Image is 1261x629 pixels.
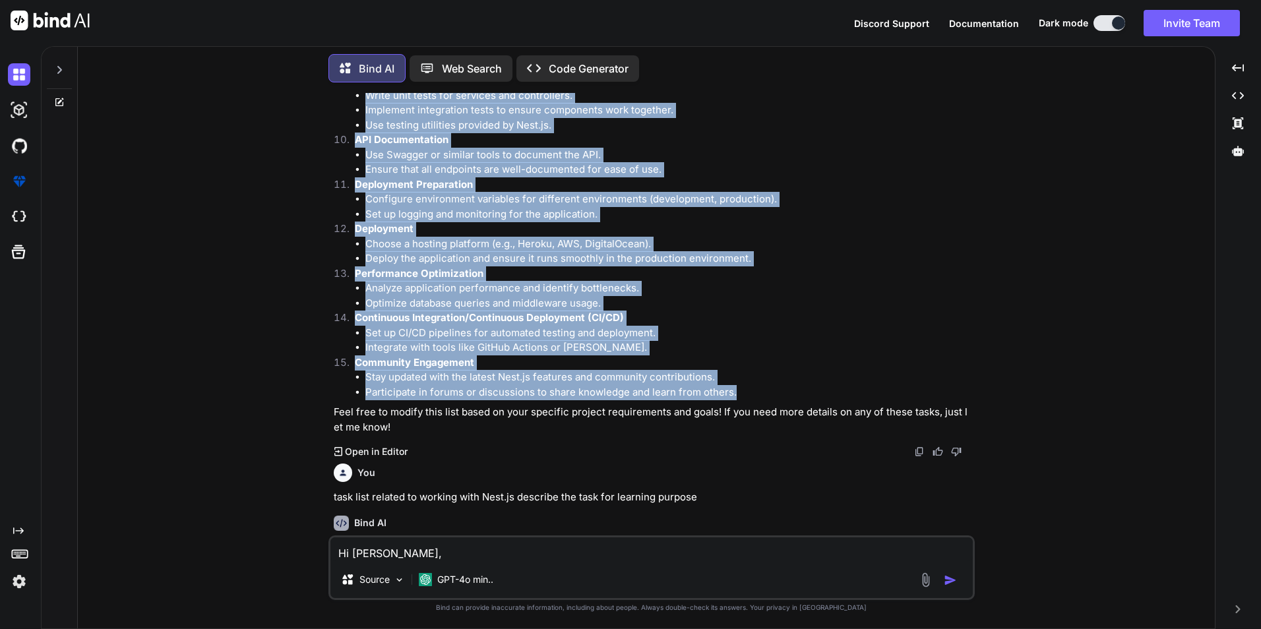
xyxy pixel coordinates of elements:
[394,574,405,585] img: Pick Models
[854,16,929,30] button: Discord Support
[365,340,972,355] li: Integrate with tools like GitHub Actions or [PERSON_NAME].
[365,148,972,163] li: Use Swagger or similar tools to document the API.
[355,178,473,191] strong: Deployment Preparation
[345,445,408,458] p: Open in Editor
[359,61,394,76] p: Bind AI
[355,356,474,369] strong: Community Engagement
[1144,10,1240,36] button: Invite Team
[365,118,972,133] li: Use testing utilities provided by Nest.js.
[951,446,962,457] img: dislike
[365,385,972,400] li: Participate in forums or discussions to share knowledge and learn from others.
[914,446,925,457] img: copy
[11,11,90,30] img: Bind AI
[365,237,972,252] li: Choose a hosting platform (e.g., Heroku, AWS, DigitalOcean).
[549,61,629,76] p: Code Generator
[355,311,624,324] strong: Continuous Integration/Continuous Deployment (CI/CD)
[365,326,972,341] li: Set up CI/CD pipelines for automated testing and deployment.
[365,88,972,104] li: Write unit tests for services and controllers.
[354,516,386,529] h6: Bind AI
[8,206,30,228] img: cloudideIcon
[933,446,943,457] img: like
[334,405,972,434] p: Feel free to modify this list based on your specific project requirements and goals! If you need ...
[365,370,972,385] li: Stay updated with the latest Nest.js features and community contributions.
[328,603,975,613] p: Bind can provide inaccurate information, including about people. Always double-check its answers....
[8,570,30,593] img: settings
[365,251,972,266] li: Deploy the application and ensure it runs smoothly in the production environment.
[359,573,390,586] p: Source
[365,103,972,118] li: Implement integration tests to ensure components work together.
[365,281,972,296] li: Analyze application performance and identify bottlenecks.
[355,267,483,280] strong: Performance Optimization
[8,63,30,86] img: darkChat
[1039,16,1088,30] span: Dark mode
[944,574,957,587] img: icon
[365,296,972,311] li: Optimize database queries and middleware usage.
[918,572,933,587] img: attachment
[854,18,929,29] span: Discord Support
[437,573,493,586] p: GPT-4o min..
[8,99,30,121] img: darkAi-studio
[8,135,30,157] img: githubDark
[8,170,30,193] img: premium
[365,207,972,222] li: Set up logging and monitoring for the application.
[355,133,448,146] strong: API Documentation
[365,162,972,177] li: Ensure that all endpoints are well-documented for ease of use.
[355,222,414,235] strong: Deployment
[949,16,1019,30] button: Documentation
[365,192,972,207] li: Configure environment variables for different environments (development, production).
[442,61,502,76] p: Web Search
[419,573,432,586] img: GPT-4o mini
[357,466,375,479] h6: You
[949,18,1019,29] span: Documentation
[334,490,972,505] p: task list related to working with Nest.js describe the task for learning purpose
